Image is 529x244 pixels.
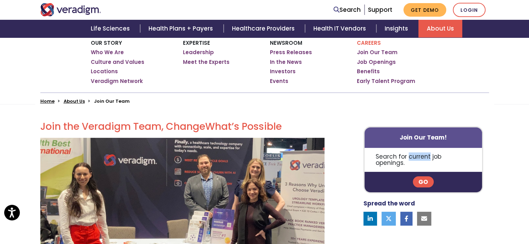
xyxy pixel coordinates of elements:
[403,3,446,17] a: Get Demo
[224,20,305,37] a: Healthcare Providers
[40,121,324,133] h2: Join the Veradigm Team, Change
[183,59,230,66] a: Meet the Experts
[357,68,380,75] a: Benefits
[140,20,223,37] a: Health Plans + Payers
[305,20,376,37] a: Health IT Vendors
[453,3,486,17] a: Login
[400,133,447,142] strong: Join Our Team!
[418,20,462,37] a: About Us
[91,78,143,85] a: Veradigm Network
[363,199,415,208] strong: Spread the word
[270,59,302,66] a: In the News
[205,120,282,133] span: What’s Possible
[64,98,85,104] a: About Us
[270,49,312,56] a: Press Releases
[91,59,144,66] a: Culture and Values
[364,148,482,172] p: Search for current job openings.
[91,68,118,75] a: Locations
[82,20,140,37] a: Life Sciences
[270,68,296,75] a: Investors
[357,78,415,85] a: Early Talent Program
[40,98,55,104] a: Home
[376,20,418,37] a: Insights
[183,49,214,56] a: Leadership
[357,49,398,56] a: Join Our Team
[413,176,434,187] a: Go
[334,5,361,15] a: Search
[368,6,392,14] a: Support
[91,49,124,56] a: Who We Are
[40,3,101,16] img: Veradigm logo
[357,59,396,66] a: Job Openings
[270,78,288,85] a: Events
